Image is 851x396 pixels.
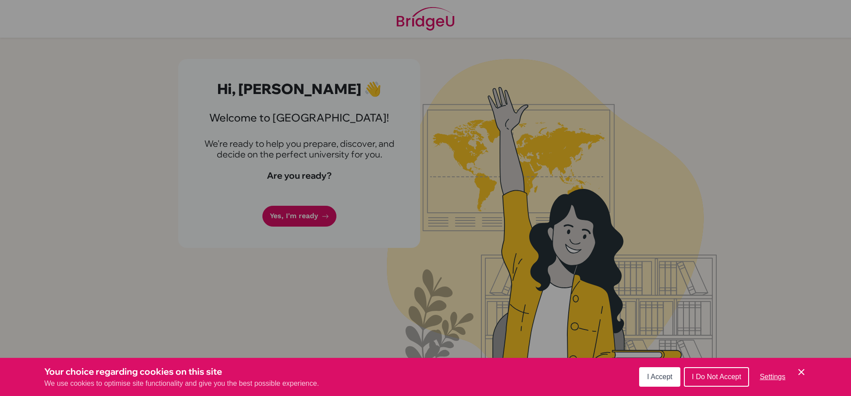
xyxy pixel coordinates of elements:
span: Settings [760,373,785,380]
button: I Accept [639,367,680,387]
span: I Accept [647,373,672,380]
button: Settings [753,368,792,386]
button: Save and close [796,367,807,377]
span: I Do Not Accept [692,373,741,380]
h3: Your choice regarding cookies on this site [44,365,319,378]
p: We use cookies to optimise site functionality and give you the best possible experience. [44,378,319,389]
button: I Do Not Accept [684,367,749,387]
